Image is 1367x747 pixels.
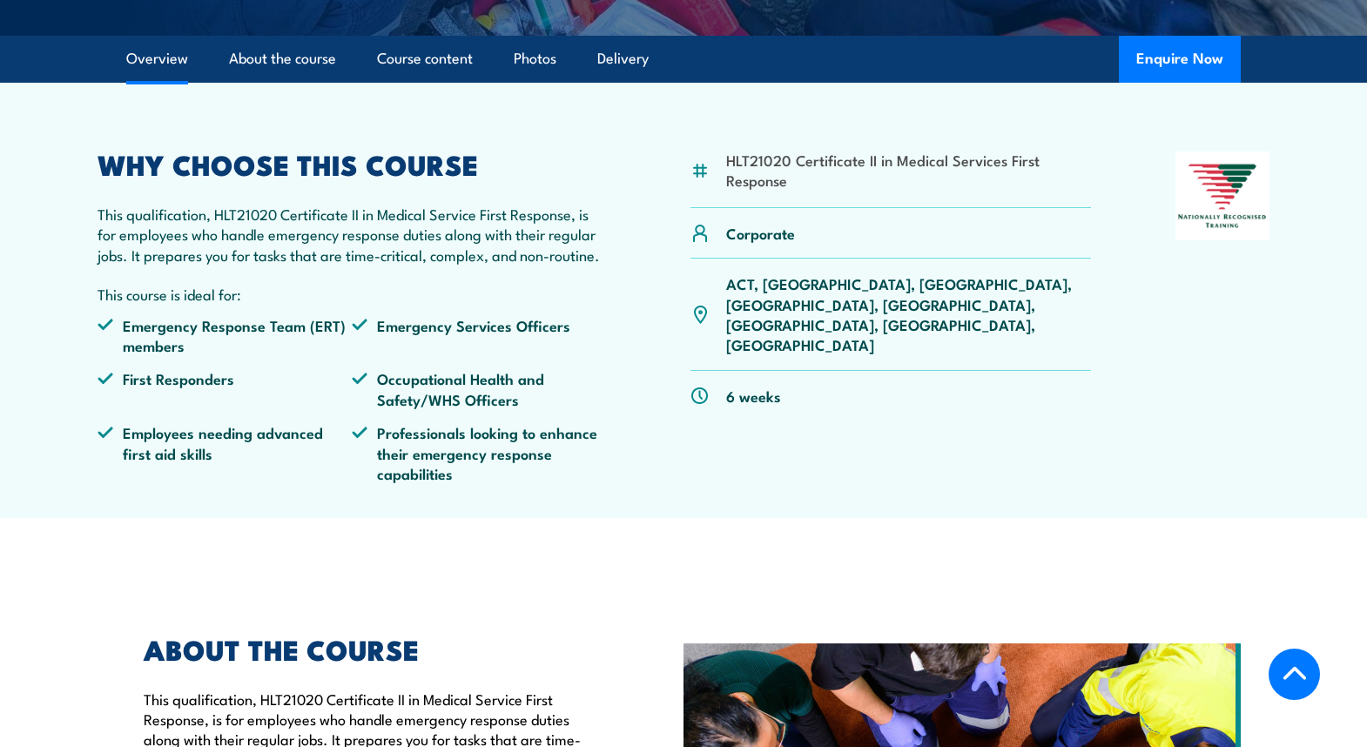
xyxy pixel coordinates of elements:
h2: WHY CHOOSE THIS COURSE [98,151,606,176]
li: Emergency Response Team (ERT) members [98,315,352,356]
a: About the course [229,36,336,82]
a: Overview [126,36,188,82]
p: Corporate [726,223,795,243]
p: This course is ideal for: [98,284,606,304]
li: Occupational Health and Safety/WHS Officers [352,368,606,409]
p: 6 weeks [726,386,781,406]
a: Course content [377,36,473,82]
li: Employees needing advanced first aid skills [98,422,352,483]
p: ACT, [GEOGRAPHIC_DATA], [GEOGRAPHIC_DATA], [GEOGRAPHIC_DATA], [GEOGRAPHIC_DATA], [GEOGRAPHIC_DATA... [726,273,1091,355]
img: Nationally Recognised Training logo. [1175,151,1269,240]
a: Photos [514,36,556,82]
button: Enquire Now [1119,36,1241,83]
li: Emergency Services Officers [352,315,606,356]
p: This qualification, HLT21020 Certificate II in Medical Service First Response, is for employees w... [98,204,606,265]
li: HLT21020 Certificate II in Medical Services First Response [726,150,1091,191]
li: First Responders [98,368,352,409]
a: Delivery [597,36,649,82]
li: Professionals looking to enhance their emergency response capabilities [352,422,606,483]
h2: ABOUT THE COURSE [144,636,603,661]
